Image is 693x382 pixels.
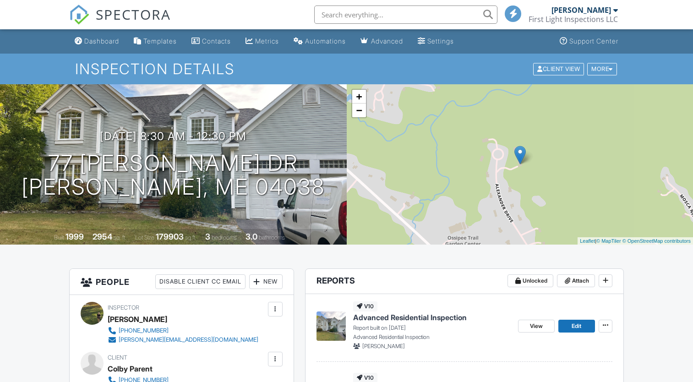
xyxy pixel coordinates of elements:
[414,33,458,50] a: Settings
[205,232,210,241] div: 3
[69,5,89,25] img: The Best Home Inspection Software - Spectora
[212,234,237,241] span: bedrooms
[135,234,154,241] span: Lot Size
[108,312,167,326] div: [PERSON_NAME]
[352,90,366,104] a: Zoom in
[119,327,169,334] div: [PHONE_NUMBER]
[578,237,693,245] div: |
[533,63,584,75] div: Client View
[551,5,611,15] div: [PERSON_NAME]
[569,37,618,45] div: Support Center
[108,326,258,335] a: [PHONE_NUMBER]
[246,232,257,241] div: 3.0
[54,234,64,241] span: Built
[156,232,184,241] div: 179903
[130,33,180,50] a: Templates
[427,37,454,45] div: Settings
[114,234,126,241] span: sq. ft.
[314,5,497,24] input: Search everything...
[96,5,171,24] span: SPECTORA
[143,37,177,45] div: Templates
[108,304,139,311] span: Inspector
[532,65,586,72] a: Client View
[290,33,349,50] a: Automations (Basic)
[587,63,617,75] div: More
[185,234,196,241] span: sq.ft.
[255,37,279,45] div: Metrics
[188,33,235,50] a: Contacts
[202,37,231,45] div: Contacts
[580,238,595,244] a: Leaflet
[529,15,618,24] div: First Light Inspections LLC
[75,61,618,77] h1: Inspection Details
[596,238,621,244] a: © MapTiler
[357,33,407,50] a: Advanced
[71,33,123,50] a: Dashboard
[108,335,258,344] a: [PERSON_NAME][EMAIL_ADDRESS][DOMAIN_NAME]
[93,232,112,241] div: 2954
[119,336,258,344] div: [PERSON_NAME][EMAIL_ADDRESS][DOMAIN_NAME]
[65,232,84,241] div: 1999
[305,37,346,45] div: Automations
[22,151,325,200] h1: 77 [PERSON_NAME] Dr [PERSON_NAME], ME 04038
[100,130,246,142] h3: [DATE] 8:30 am - 12:30 pm
[556,33,622,50] a: Support Center
[69,12,171,32] a: SPECTORA
[622,238,691,244] a: © OpenStreetMap contributors
[108,362,153,376] div: Colby Parent
[249,274,283,289] div: New
[70,269,293,295] h3: People
[352,104,366,117] a: Zoom out
[371,37,403,45] div: Advanced
[259,234,285,241] span: bathrooms
[108,354,127,361] span: Client
[242,33,283,50] a: Metrics
[84,37,119,45] div: Dashboard
[155,274,246,289] div: Disable Client CC Email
